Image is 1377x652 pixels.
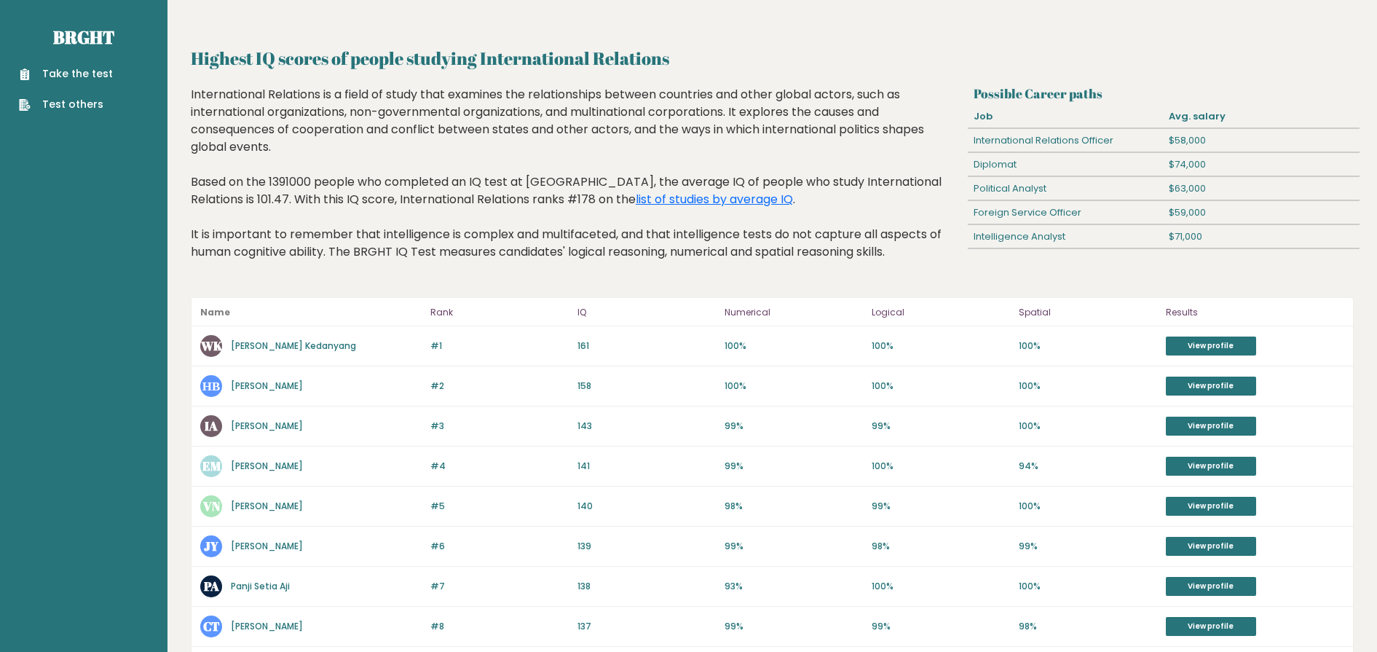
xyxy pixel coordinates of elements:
p: 100% [872,460,1010,473]
p: 140 [577,500,716,513]
p: 100% [1019,380,1157,393]
p: 100% [725,339,863,353]
p: 139 [577,540,716,553]
p: #1 [430,339,569,353]
p: Logical [872,304,1010,321]
p: 100% [872,339,1010,353]
a: [PERSON_NAME] [231,380,303,392]
a: Panji Setia Aji [231,580,290,592]
p: 100% [1019,580,1157,593]
p: 158 [577,380,716,393]
p: #8 [430,620,569,633]
p: 100% [872,380,1010,393]
h3: Possible Career paths [974,86,1354,101]
h2: Highest IQ scores of people studying International Relations [191,45,1354,71]
p: 98% [872,540,1010,553]
a: [PERSON_NAME] [231,540,303,552]
div: Political Analyst [968,177,1164,200]
p: 99% [872,620,1010,633]
p: 100% [725,380,863,393]
a: View profile [1166,337,1256,356]
a: View profile [1166,617,1256,636]
a: [PERSON_NAME] [231,620,303,632]
p: 99% [725,420,863,433]
p: IQ [577,304,716,321]
p: #7 [430,580,569,593]
a: [PERSON_NAME] [231,420,303,432]
text: EM [202,457,221,474]
p: 100% [872,580,1010,593]
p: #4 [430,460,569,473]
p: 100% [1019,420,1157,433]
div: Job [968,105,1164,128]
p: Rank [430,304,569,321]
p: 138 [577,580,716,593]
p: 94% [1019,460,1157,473]
text: CT [203,618,220,635]
text: VN [202,498,221,514]
a: Test others [19,97,113,112]
p: 143 [577,420,716,433]
div: $58,000 [1164,129,1360,152]
div: $59,000 [1164,201,1360,224]
div: Intelligence Analyst [968,225,1164,248]
a: View profile [1166,377,1256,396]
a: View profile [1166,417,1256,436]
p: 93% [725,580,863,593]
p: 100% [1019,500,1157,513]
text: НВ [202,377,220,394]
a: Take the test [19,66,113,82]
p: 100% [1019,339,1157,353]
p: 98% [1019,620,1157,633]
text: WK [200,337,223,354]
a: list of studies by average IQ [636,191,793,208]
p: Results [1166,304,1344,321]
p: #2 [430,380,569,393]
div: Diplomat [968,153,1164,176]
a: View profile [1166,457,1256,476]
a: View profile [1166,537,1256,556]
p: #6 [430,540,569,553]
text: JY [204,538,219,554]
text: IA [205,417,218,434]
a: View profile [1166,497,1256,516]
div: International Relations Officer [968,129,1164,152]
p: Numerical [725,304,863,321]
div: $71,000 [1164,225,1360,248]
div: Foreign Service Officer [968,201,1164,224]
div: Avg. salary [1164,105,1360,128]
div: $74,000 [1164,153,1360,176]
div: $63,000 [1164,177,1360,200]
b: Name [200,306,230,318]
p: 137 [577,620,716,633]
p: 99% [1019,540,1157,553]
a: [PERSON_NAME] Kedanyang [231,339,356,352]
p: 99% [872,500,1010,513]
a: View profile [1166,577,1256,596]
div: International Relations is a field of study that examines the relationships between countries and... [191,86,963,283]
a: Brght [53,25,114,49]
p: 98% [725,500,863,513]
p: 99% [725,620,863,633]
p: 99% [725,460,863,473]
p: 99% [725,540,863,553]
p: 99% [872,420,1010,433]
text: PA [203,578,219,594]
p: 141 [577,460,716,473]
p: 161 [577,339,716,353]
p: Spatial [1019,304,1157,321]
a: [PERSON_NAME] [231,460,303,472]
p: #3 [430,420,569,433]
a: [PERSON_NAME] [231,500,303,512]
p: #5 [430,500,569,513]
